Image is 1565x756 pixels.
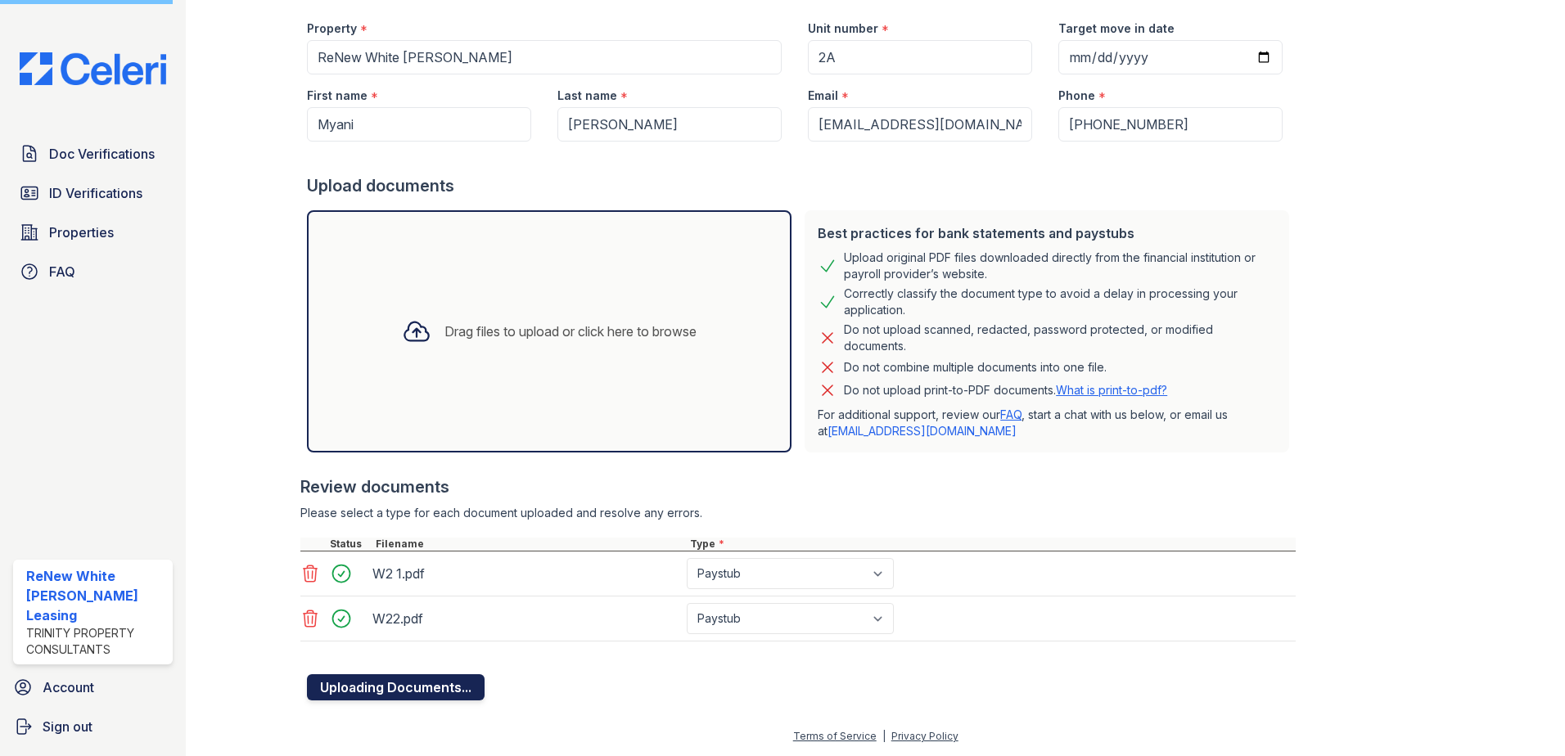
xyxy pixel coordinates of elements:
div: ReNew White [PERSON_NAME] Leasing [26,566,166,625]
div: Best practices for bank statements and paystubs [818,223,1276,243]
span: Account [43,677,94,697]
span: Doc Verifications [49,144,155,164]
a: What is print-to-pdf? [1056,383,1167,397]
a: FAQ [13,255,173,288]
a: Terms of Service [793,730,877,742]
a: Privacy Policy [891,730,958,742]
a: [EMAIL_ADDRESS][DOMAIN_NAME] [828,424,1017,438]
span: Sign out [43,717,92,736]
div: W22.pdf [372,605,680,632]
div: Filename [372,538,687,551]
div: Upload documents [307,174,1296,197]
a: FAQ [1000,407,1022,421]
span: Properties [49,223,114,242]
span: ID Verifications [49,183,142,203]
div: Do not upload scanned, redacted, password protected, or modified documents. [844,322,1276,354]
label: Last name [557,88,617,104]
div: Trinity Property Consultants [26,625,166,658]
p: Do not upload print-to-PDF documents. [844,382,1167,398]
a: Sign out [7,710,179,743]
span: FAQ [49,262,75,281]
div: Review documents [300,475,1296,498]
label: Email [808,88,838,104]
div: Please select a type for each document uploaded and resolve any errors. [300,505,1296,521]
label: Phone [1058,88,1095,104]
button: Uploading Documents... [307,674,485,700]
div: | [882,730,886,742]
div: Do not combine multiple documents into one file. [844,358,1107,377]
div: Drag files to upload or click here to browse [444,322,697,341]
a: ID Verifications [13,177,173,209]
label: Target move in date [1058,20,1175,37]
div: W2 1.pdf [372,560,680,587]
a: Properties [13,216,173,249]
div: Upload original PDF files downloaded directly from the financial institution or payroll provider’... [844,250,1276,282]
a: Doc Verifications [13,137,173,170]
div: Type [687,538,1296,551]
img: CE_Logo_Blue-a8612792a0a2168367f1c8372b55b34899dd931a85d93a1a3d3e32e68fde9ad4.png [7,52,179,85]
a: Account [7,671,179,704]
div: Status [327,538,372,551]
label: Unit number [808,20,878,37]
label: First name [307,88,368,104]
div: Correctly classify the document type to avoid a delay in processing your application. [844,286,1276,318]
p: For additional support, review our , start a chat with us below, or email us at [818,407,1276,439]
label: Property [307,20,357,37]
